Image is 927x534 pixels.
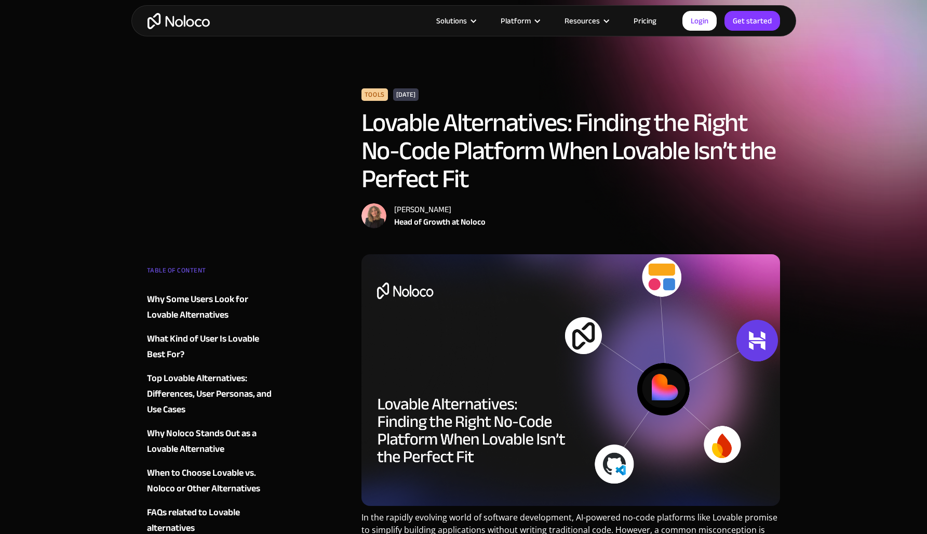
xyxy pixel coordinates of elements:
[147,13,210,29] a: home
[724,11,780,31] a: Get started
[394,203,486,216] div: [PERSON_NAME]
[147,331,273,362] a: What Kind of User Is Lovable Best For?
[394,216,486,228] div: Head of Growth at Noloco
[621,14,669,28] a: Pricing
[552,14,621,28] div: Resources
[147,292,273,323] a: Why Some Users Look for Lovable Alternatives
[565,14,600,28] div: Resources
[147,465,273,497] a: When to Choose Lovable vs. Noloco or Other Alternatives
[361,109,781,193] h1: Lovable Alternatives: Finding the Right No-Code Platform When Lovable Isn’t the Perfect Fit
[488,14,552,28] div: Platform
[361,88,388,101] div: Tools
[682,11,717,31] a: Login
[501,14,531,28] div: Platform
[147,371,273,418] a: Top Lovable Alternatives: Differences, User Personas, and Use Cases‍
[147,263,273,283] div: TABLE OF CONTENT
[393,88,419,101] div: [DATE]
[436,14,467,28] div: Solutions
[423,14,488,28] div: Solutions
[147,426,273,457] a: Why Noloco Stands Out as a Lovable Alternative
